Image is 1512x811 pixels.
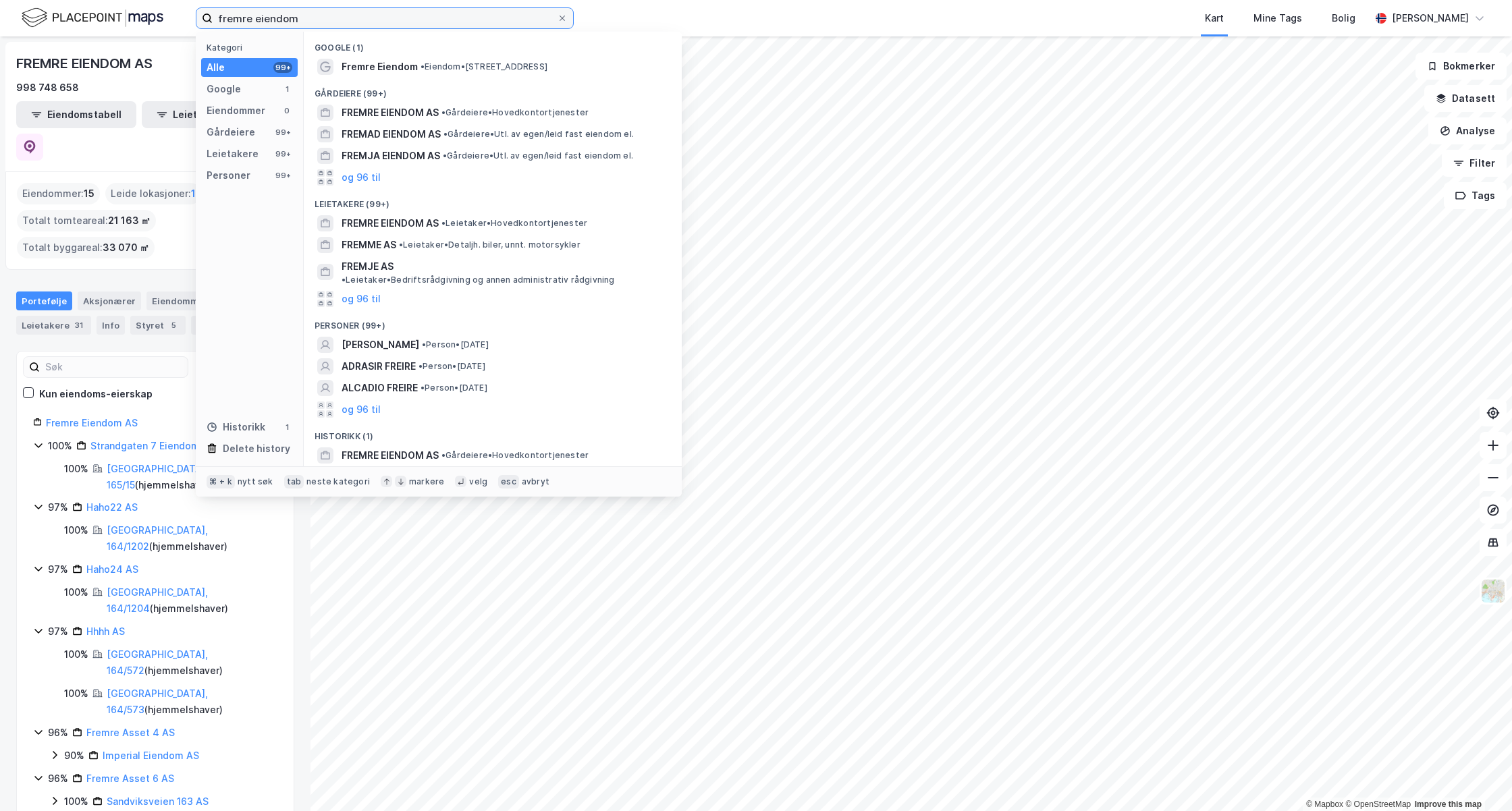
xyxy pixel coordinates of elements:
[107,686,277,718] div: ( hjemmelshaver )
[16,316,91,335] div: Leietakere
[107,648,208,676] a: [GEOGRAPHIC_DATA], 164/572
[1424,85,1507,112] button: Datasett
[17,237,155,258] div: Totalt byggareal :
[1444,746,1512,811] iframe: Chat Widget
[342,105,439,121] span: FREMRE EIENDOM AS
[1428,117,1507,144] button: Analyse
[1444,182,1507,209] button: Tags
[304,310,682,334] div: Personer (99+)
[1332,10,1355,26] div: Bolig
[17,210,156,231] div: Totalt tomteareal :
[86,501,138,513] a: Haho22 AS
[107,688,208,715] a: [GEOGRAPHIC_DATA], 164/573
[399,240,580,250] span: Leietaker • Detaljh. biler, unnt. motorsykler
[443,129,634,140] span: Gårdeiere • Utl. av egen/leid fast eiendom el.
[107,584,277,617] div: ( hjemmelshaver )
[1442,150,1507,177] button: Filter
[64,646,88,663] div: 100%
[207,43,298,53] div: Kategori
[64,461,88,477] div: 100%
[48,725,68,741] div: 96%
[146,291,230,310] div: Eiendommer
[342,215,439,231] span: FREMRE EIENDOM AS
[443,150,633,161] span: Gårdeiere • Utl. av egen/leid fast eiendom el.
[130,316,186,335] div: Styret
[1480,578,1506,604] img: Z
[223,441,290,457] div: Delete history
[273,62,292,73] div: 99+
[342,126,441,142] span: FREMAD EIENDOM AS
[207,124,255,140] div: Gårdeiere
[22,6,163,30] img: logo.f888ab2527a4732fd821a326f86c7f29.svg
[421,61,547,72] span: Eiendom • [STREET_ADDRESS]
[441,450,589,461] span: Gårdeiere • Hovedkontortjenester
[342,275,615,285] span: Leietaker • Bedriftsrådgivning og annen administrativ rådgivning
[1415,53,1507,80] button: Bokmerker
[418,361,485,372] span: Person • [DATE]
[107,646,277,679] div: ( hjemmelshaver )
[191,186,196,202] span: 1
[304,78,682,102] div: Gårdeiere (99+)
[142,101,262,128] button: Leietakertabell
[107,522,277,555] div: ( hjemmelshaver )
[273,170,292,181] div: 99+
[72,318,86,332] div: 31
[443,129,448,139] span: •
[48,561,68,578] div: 97%
[84,186,94,202] span: 15
[469,476,487,487] div: velg
[522,476,549,487] div: avbryt
[281,422,292,432] div: 1
[342,337,419,353] span: [PERSON_NAME]
[498,475,519,488] div: esc
[107,795,209,807] a: Sandviksveien 163 AS
[86,563,138,575] a: Haho24 AS
[64,748,84,764] div: 90%
[422,339,426,349] span: •
[46,417,138,428] a: Fremre Eiendom AS
[273,127,292,138] div: 99+
[306,476,370,487] div: neste kategori
[342,358,416,374] span: ADRASIR FREIRE
[64,584,88,600] div: 100%
[342,401,381,418] button: og 96 til
[97,316,125,335] div: Info
[342,447,439,464] span: FREMRE EIENDOM AS
[90,440,215,451] a: Strandgaten 7 Eiendom AS
[421,383,425,393] span: •
[105,183,201,204] div: Leide lokasjoner :
[342,258,394,275] span: FREMJE AS
[409,476,444,487] div: markere
[441,450,446,460] span: •
[103,750,199,761] a: Imperial Eiendom AS
[207,419,265,435] div: Historikk
[16,80,79,96] div: 998 748 658
[48,623,68,640] div: 97%
[207,81,241,97] div: Google
[39,386,153,402] div: Kun eiendoms-eierskap
[304,32,682,56] div: Google (1)
[16,53,155,74] div: FREMRE EIENDOM AS
[304,188,682,213] div: Leietakere (99+)
[421,61,425,72] span: •
[107,463,208,491] a: [GEOGRAPHIC_DATA], 165/15
[422,339,489,350] span: Person • [DATE]
[48,438,72,454] div: 100%
[207,103,265,119] div: Eiendommer
[207,59,225,76] div: Alle
[167,318,180,332] div: 5
[17,183,100,204] div: Eiendommer :
[1392,10,1469,26] div: [PERSON_NAME]
[16,291,72,310] div: Portefølje
[107,461,277,493] div: ( hjemmelshaver )
[207,167,250,184] div: Personer
[64,793,88,810] div: 100%
[107,524,208,552] a: [GEOGRAPHIC_DATA], 164/1202
[86,727,175,738] a: Fremre Asset 4 AS
[78,291,141,310] div: Aksjonærer
[207,146,259,162] div: Leietakere
[86,773,174,784] a: Fremre Asset 6 AS
[48,771,68,787] div: 96%
[304,420,682,445] div: Historikk (1)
